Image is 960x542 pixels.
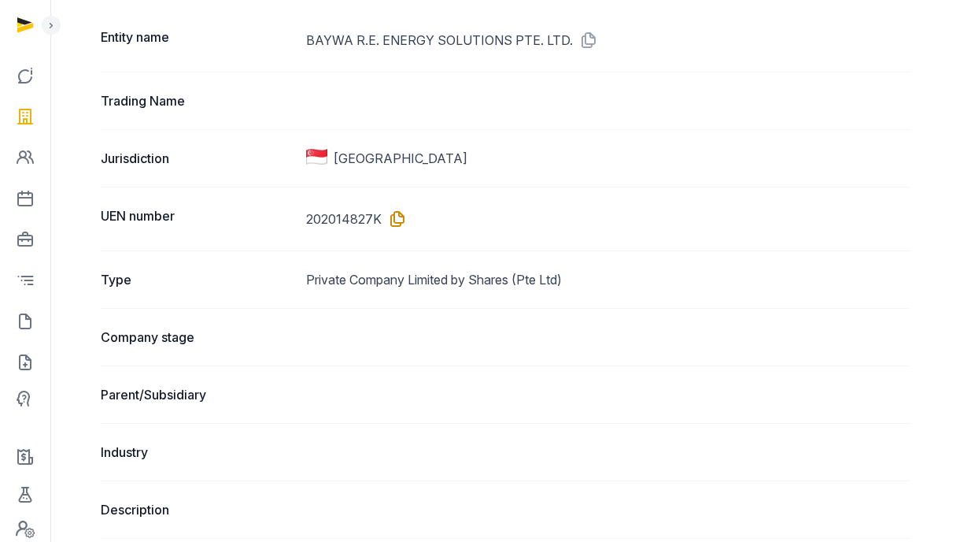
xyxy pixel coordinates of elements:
dd: 202014827K [306,206,910,232]
dt: Company stage [101,328,294,347]
dt: Industry [101,443,294,462]
dt: UEN number [101,206,294,232]
dt: Description [101,500,294,519]
dd: BAYWA R.E. ENERGY SOLUTIONS PTE. LTD. [306,28,910,53]
dt: Entity name [101,28,294,53]
dt: Type [101,270,294,289]
span: [GEOGRAPHIC_DATA] [334,149,467,168]
dd: Private Company Limited by Shares (Pte Ltd) [306,270,910,289]
dt: Parent/Subsidiary [101,385,294,404]
dt: Trading Name [101,91,294,110]
dt: Jurisdiction [101,149,294,168]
